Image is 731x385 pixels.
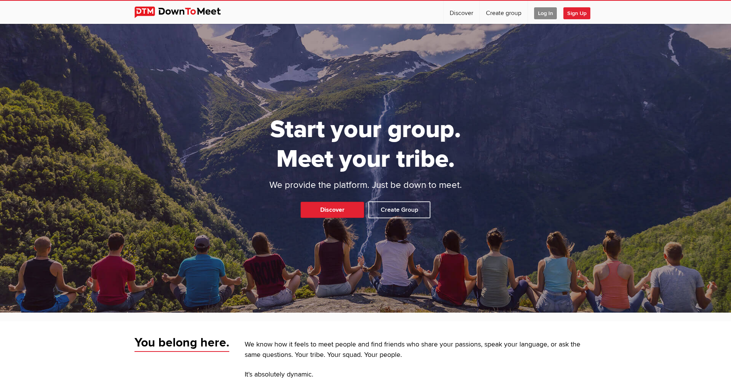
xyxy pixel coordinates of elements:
[444,1,479,24] a: Discover
[134,7,233,18] img: DownToMeet
[563,7,590,19] span: Sign Up
[563,1,597,24] a: Sign Up
[528,1,563,24] a: Log In
[245,340,597,360] p: We know how it feels to meet people and find friends who share your passions, speak your language...
[301,202,364,218] a: Discover
[368,201,430,218] a: Create Group
[245,370,597,380] p: It’s absolutely dynamic.
[240,115,491,174] h1: Start your group. Meet your tribe.
[480,1,528,24] a: Create group
[534,7,557,19] span: Log In
[134,335,229,352] span: You belong here.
